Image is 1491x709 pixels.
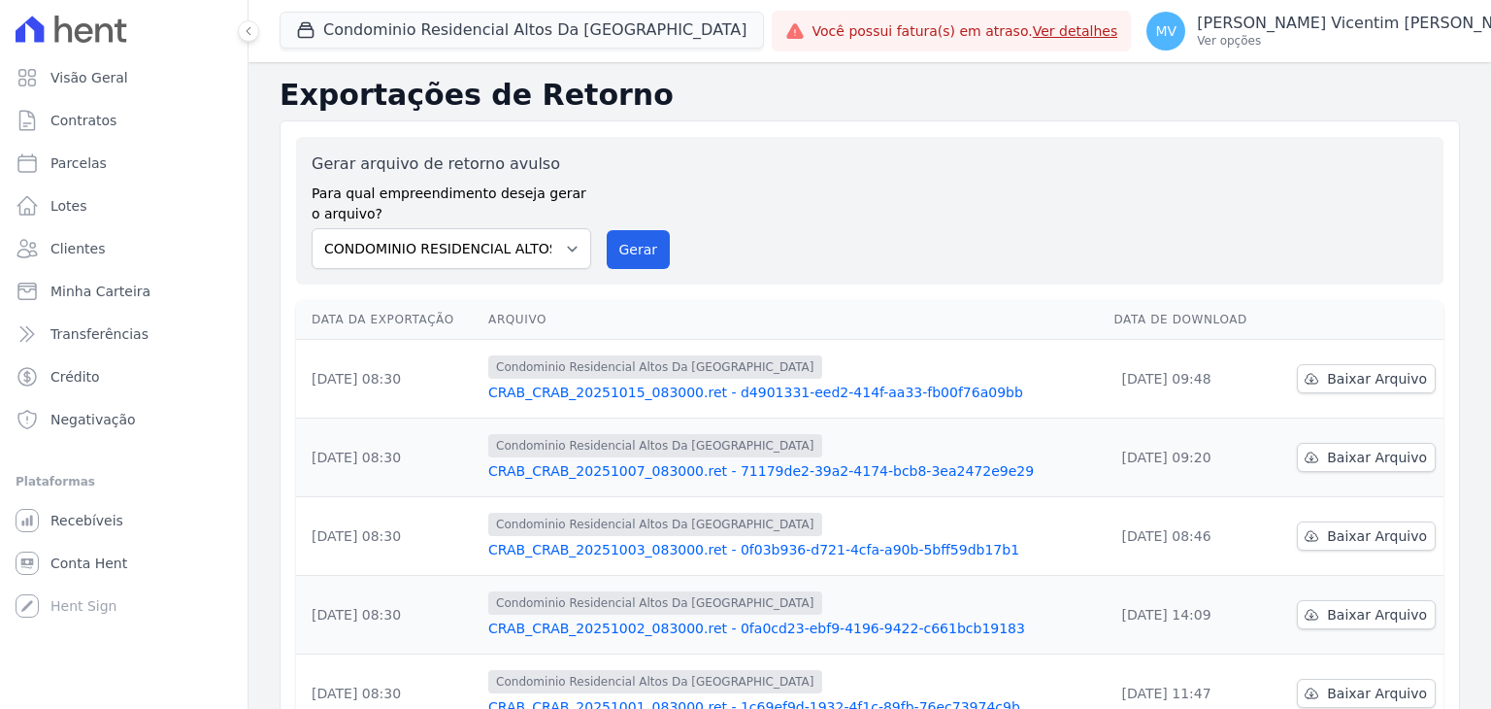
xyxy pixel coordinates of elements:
[488,461,1098,481] a: CRAB_CRAB_20251007_083000.ret - 71179de2-39a2-4174-bcb8-3ea2472e9e29
[8,315,240,354] a: Transferências
[488,355,821,379] span: Condominio Residencial Altos Da [GEOGRAPHIC_DATA]
[50,554,127,573] span: Conta Hent
[312,176,591,224] label: Para qual empreendimento deseja gerar o arquivo?
[296,497,480,576] td: [DATE] 08:30
[488,434,821,457] span: Condominio Residencial Altos Da [GEOGRAPHIC_DATA]
[8,357,240,396] a: Crédito
[1106,340,1272,419] td: [DATE] 09:48
[1297,522,1436,551] a: Baixar Arquivo
[8,229,240,268] a: Clientes
[488,513,821,536] span: Condominio Residencial Altos Da [GEOGRAPHIC_DATA]
[812,21,1118,42] span: Você possui fatura(s) em atraso.
[1297,443,1436,472] a: Baixar Arquivo
[488,619,1098,638] a: CRAB_CRAB_20251002_083000.ret - 0fa0cd23-ebf9-4196-9422-c661bcb19183
[50,410,136,429] span: Negativação
[50,511,123,530] span: Recebíveis
[1106,419,1272,497] td: [DATE] 09:20
[8,501,240,540] a: Recebíveis
[8,544,240,583] a: Conta Hent
[50,68,128,87] span: Visão Geral
[16,470,232,493] div: Plataformas
[296,419,480,497] td: [DATE] 08:30
[1327,448,1427,467] span: Baixar Arquivo
[50,111,116,130] span: Contratos
[296,576,480,655] td: [DATE] 08:30
[1106,497,1272,576] td: [DATE] 08:46
[8,144,240,183] a: Parcelas
[296,340,480,419] td: [DATE] 08:30
[480,300,1106,340] th: Arquivo
[1155,24,1176,38] span: MV
[1297,600,1436,629] a: Baixar Arquivo
[312,152,591,176] label: Gerar arquivo de retorno avulso
[8,58,240,97] a: Visão Geral
[1327,369,1427,388] span: Baixar Arquivo
[50,282,150,301] span: Minha Carteira
[8,272,240,311] a: Minha Carteira
[296,300,480,340] th: Data da Exportação
[50,153,107,173] span: Parcelas
[280,12,764,49] button: Condominio Residencial Altos Da [GEOGRAPHIC_DATA]
[8,101,240,140] a: Contratos
[1106,300,1272,340] th: Data de Download
[50,367,100,387] span: Crédito
[50,196,87,216] span: Lotes
[488,670,821,693] span: Condominio Residencial Altos Da [GEOGRAPHIC_DATA]
[50,324,149,344] span: Transferências
[607,230,671,269] button: Gerar
[488,540,1098,559] a: CRAB_CRAB_20251003_083000.ret - 0f03b936-d721-4cfa-a90b-5bff59db17b1
[280,78,1460,113] h2: Exportações de Retorno
[1327,605,1427,625] span: Baixar Arquivo
[1327,684,1427,703] span: Baixar Arquivo
[488,383,1098,402] a: CRAB_CRAB_20251015_083000.ret - d4901331-eed2-414f-aa33-fb00f76a09bb
[1327,526,1427,546] span: Baixar Arquivo
[1297,679,1436,708] a: Baixar Arquivo
[1106,576,1272,655] td: [DATE] 14:09
[8,186,240,225] a: Lotes
[1297,364,1436,393] a: Baixar Arquivo
[488,591,821,615] span: Condominio Residencial Altos Da [GEOGRAPHIC_DATA]
[1033,23,1118,39] a: Ver detalhes
[8,400,240,439] a: Negativação
[50,239,105,258] span: Clientes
